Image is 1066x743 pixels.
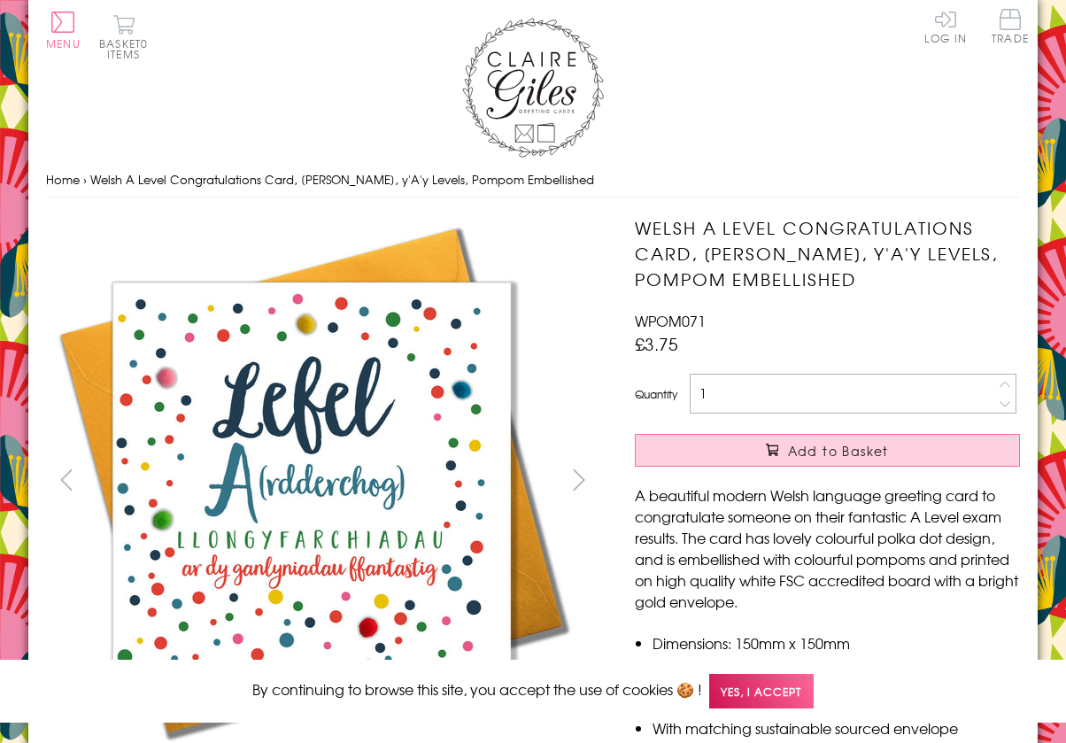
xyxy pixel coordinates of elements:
a: Log In [924,9,967,43]
label: Quantity [635,386,677,402]
span: £3.75 [635,331,678,356]
span: Menu [46,35,81,51]
button: Menu [46,12,81,49]
nav: breadcrumbs [46,162,1020,198]
h1: Welsh A Level Congratulations Card, [PERSON_NAME], y'A'y Levels, Pompom Embellished [635,215,1020,291]
button: next [560,460,599,499]
span: Yes, I accept [709,674,814,708]
a: Trade [992,9,1029,47]
span: Welsh A Level Congratulations Card, [PERSON_NAME], y'A'y Levels, Pompom Embellished [90,171,594,188]
span: Trade [992,9,1029,43]
button: Basket0 items [99,14,148,59]
p: A beautiful modern Welsh language greeting card to congratulate someone on their fantastic A Leve... [635,484,1020,612]
a: Home [46,171,80,188]
span: › [83,171,87,188]
li: Dimensions: 150mm x 150mm [653,632,1020,654]
span: WPOM071 [635,310,706,331]
img: Claire Giles Greetings Cards [462,18,604,158]
span: Add to Basket [788,442,889,460]
button: prev [46,460,86,499]
button: Add to Basket [635,434,1020,467]
span: 0 items [107,35,148,62]
li: Blank inside for your own message [653,654,1020,675]
li: With matching sustainable sourced envelope [653,717,1020,739]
